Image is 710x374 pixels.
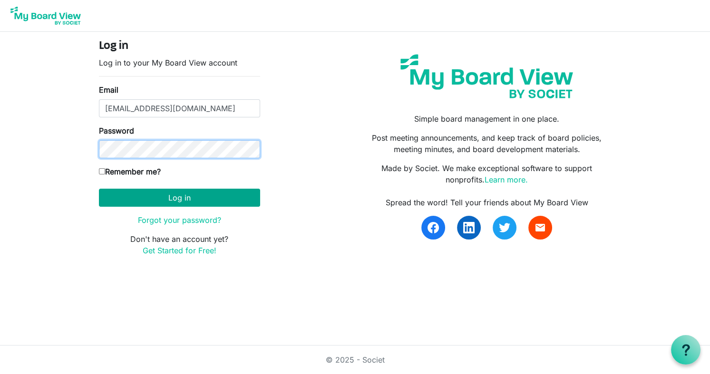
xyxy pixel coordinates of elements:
button: Log in [99,189,260,207]
span: email [535,222,546,233]
img: facebook.svg [428,222,439,233]
div: Spread the word! Tell your friends about My Board View [362,197,611,208]
input: Remember me? [99,168,105,174]
p: Log in to your My Board View account [99,57,260,68]
h4: Log in [99,39,260,53]
a: email [528,216,552,240]
a: Forgot your password? [138,215,221,225]
label: Remember me? [99,166,161,177]
img: twitter.svg [499,222,510,233]
p: Made by Societ. We make exceptional software to support nonprofits. [362,163,611,185]
a: © 2025 - Societ [326,355,385,364]
p: Simple board management in one place. [362,113,611,125]
img: linkedin.svg [463,222,475,233]
p: Post meeting announcements, and keep track of board policies, meeting minutes, and board developm... [362,132,611,155]
a: Learn more. [485,175,528,184]
label: Password [99,125,134,136]
img: My Board View Logo [8,4,84,28]
label: Email [99,84,118,96]
p: Don't have an account yet? [99,233,260,256]
a: Get Started for Free! [143,246,216,255]
img: my-board-view-societ.svg [393,47,580,105]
